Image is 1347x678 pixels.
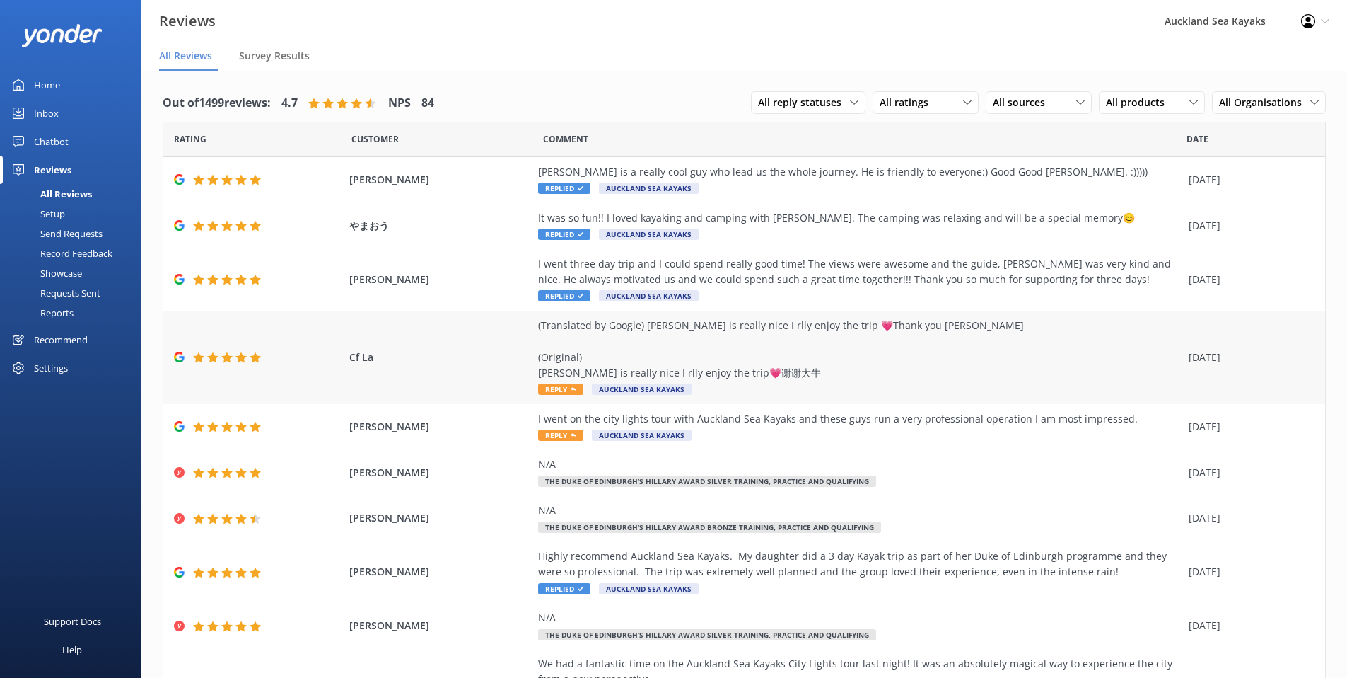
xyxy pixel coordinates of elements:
[538,183,590,194] span: Replied
[8,184,92,204] div: All Reviews
[1189,510,1307,526] div: [DATE]
[599,183,699,194] span: Auckland Sea Kayaks
[8,303,141,323] a: Reports
[34,354,68,382] div: Settings
[349,272,532,287] span: [PERSON_NAME]
[538,290,590,301] span: Replied
[1189,272,1307,287] div: [DATE]
[159,10,216,33] h3: Reviews
[34,127,69,156] div: Chatbot
[1219,95,1310,110] span: All Organisations
[421,94,434,113] h4: 84
[758,95,850,110] span: All reply statuses
[1189,419,1307,435] div: [DATE]
[8,263,82,283] div: Showcase
[538,164,1182,180] div: [PERSON_NAME] is a really cool guy who lead us the whole journey. He is friendly to everyone:) Go...
[21,24,103,47] img: yonder-white-logo.png
[538,583,590,594] span: Replied
[8,224,103,243] div: Send Requests
[8,184,141,204] a: All Reviews
[538,456,1182,472] div: N/A
[538,210,1182,226] div: It was so fun!! I loved kayaking and camping with [PERSON_NAME]. The camping was relaxing and wil...
[599,290,699,301] span: Auckland Sea Kayaks
[349,510,532,526] span: [PERSON_NAME]
[34,156,71,184] div: Reviews
[880,95,937,110] span: All ratings
[349,419,532,435] span: [PERSON_NAME]
[538,629,876,640] span: The Duke of Edinburgh’s Hillary Award SILVER training, practice and qualifying
[592,384,692,395] span: Auckland Sea Kayaks
[538,256,1182,288] div: I went three day trip and I could spend really good time! The views were awesome and the guide, [...
[538,476,876,487] span: The Duke of Edinburgh’s Hillary Award SILVER training, practice and qualifying
[592,430,692,441] span: Auckland Sea Kayaks
[44,607,101,636] div: Support Docs
[1189,350,1307,365] div: [DATE]
[62,636,82,664] div: Help
[538,502,1182,518] div: N/A
[1189,465,1307,481] div: [DATE]
[159,49,212,63] span: All Reviews
[34,71,60,99] div: Home
[8,243,112,263] div: Record Feedback
[538,610,1182,626] div: N/A
[349,564,532,580] span: [PERSON_NAME]
[281,94,298,113] h4: 4.7
[8,204,141,224] a: Setup
[388,94,411,113] h4: NPS
[1189,172,1307,188] div: [DATE]
[34,326,88,354] div: Recommend
[599,583,699,594] span: Auckland Sea Kayaks
[8,283,141,303] a: Requests Sent
[163,94,271,113] h4: Out of 1499 reviews:
[8,204,65,224] div: Setup
[351,132,399,146] span: Date
[239,49,310,63] span: Survey Results
[8,243,141,263] a: Record Feedback
[8,283,100,303] div: Requests Sent
[538,411,1182,427] div: I went on the city lights tour with Auckland Sea Kayaks and these guys run a very professional op...
[1106,95,1173,110] span: All products
[349,172,532,188] span: [PERSON_NAME]
[349,465,532,481] span: [PERSON_NAME]
[538,229,590,240] span: Replied
[1189,564,1307,580] div: [DATE]
[538,430,583,441] span: Reply
[349,350,532,365] span: Cf La
[993,95,1054,110] span: All sources
[599,229,699,240] span: Auckland Sea Kayaks
[34,99,59,127] div: Inbox
[538,384,583,395] span: Reply
[543,132,588,146] span: Question
[1186,132,1208,146] span: Date
[349,218,532,234] span: やまおう
[1189,618,1307,633] div: [DATE]
[538,522,881,533] span: The Duke of Edinburgh’s Hillary Award BRONZE training, practice and qualifying
[349,618,532,633] span: [PERSON_NAME]
[8,263,141,283] a: Showcase
[538,318,1182,381] div: (Translated by Google) [PERSON_NAME] is really nice I rlly enjoy the trip 💗Thank you [PERSON_NAME...
[538,548,1182,580] div: Highly recommend Auckland Sea Kayaks. My daughter did a 3 day Kayak trip as part of her Duke of E...
[8,224,141,243] a: Send Requests
[174,132,206,146] span: Date
[8,303,74,323] div: Reports
[1189,218,1307,234] div: [DATE]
